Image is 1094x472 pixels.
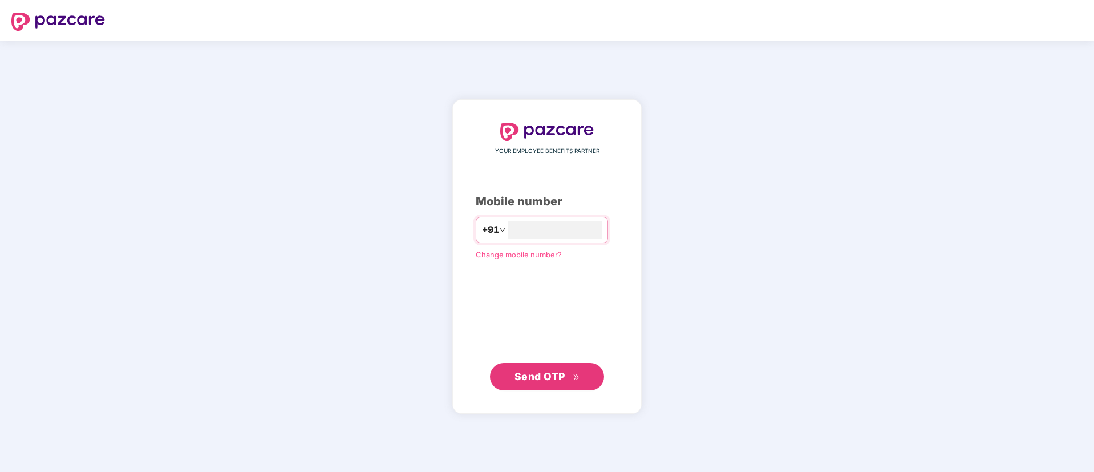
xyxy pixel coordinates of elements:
[573,374,580,381] span: double-right
[500,123,594,141] img: logo
[11,13,105,31] img: logo
[499,227,506,233] span: down
[476,193,618,211] div: Mobile number
[495,147,599,156] span: YOUR EMPLOYEE BENEFITS PARTNER
[482,223,499,237] span: +91
[476,250,562,259] a: Change mobile number?
[490,363,604,390] button: Send OTPdouble-right
[514,370,565,382] span: Send OTP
